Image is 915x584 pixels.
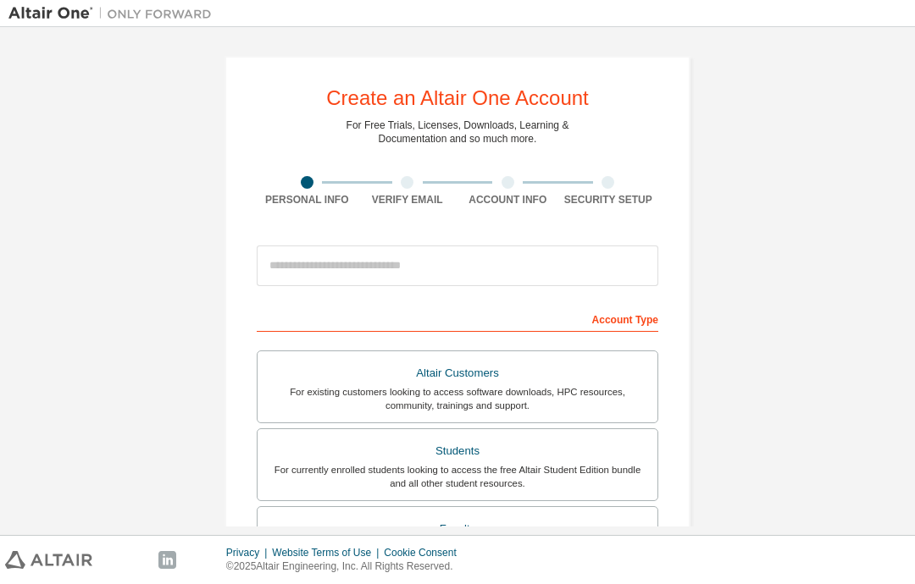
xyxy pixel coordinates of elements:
[457,193,558,207] div: Account Info
[226,559,467,574] p: © 2025 Altair Engineering, Inc. All Rights Reserved.
[347,118,569,146] div: For Free Trials, Licenses, Downloads, Learning & Documentation and so much more.
[272,546,384,559] div: Website Terms of Use
[158,551,176,569] img: linkedin.svg
[5,551,92,569] img: altair_logo.svg
[226,546,272,559] div: Privacy
[8,5,220,22] img: Altair One
[268,517,647,541] div: Faculty
[268,361,647,385] div: Altair Customers
[268,385,647,412] div: For existing customers looking to access software downloads, HPC resources, community, trainings ...
[384,546,466,559] div: Cookie Consent
[268,439,647,463] div: Students
[358,193,458,207] div: Verify Email
[268,463,647,490] div: For currently enrolled students looking to access the free Altair Student Edition bundle and all ...
[326,88,589,108] div: Create an Altair One Account
[257,305,658,332] div: Account Type
[257,193,358,207] div: Personal Info
[558,193,659,207] div: Security Setup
